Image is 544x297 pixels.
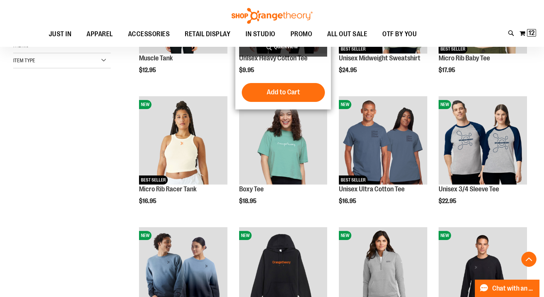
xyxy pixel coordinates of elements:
[135,92,231,224] div: product
[13,57,35,63] span: Item Type
[139,185,196,193] a: Micro Rib Racer Tank
[382,26,417,43] span: OTF BY YOU
[239,185,264,193] a: Boxy Tee
[239,198,258,205] span: $18.95
[139,231,151,240] span: NEW
[239,231,252,240] span: NEW
[439,54,490,62] a: Micro Rib Baby Tee
[139,67,157,74] span: $12.95
[139,100,151,109] span: NEW
[435,92,531,224] div: product
[439,96,527,185] img: Unisex 3/4 Sleeve Tee
[492,285,535,292] span: Chat with an Expert
[439,231,451,240] span: NEW
[128,26,170,43] span: ACCESSORIES
[339,96,427,186] a: Unisex Ultra Cotton TeeNEWBEST SELLER
[339,198,357,205] span: $16.95
[235,92,331,224] div: product
[291,26,312,43] span: PROMO
[521,252,536,267] button: Back To Top
[327,26,367,43] span: ALL OUT SALE
[239,96,328,186] a: Boxy TeeNEW
[139,198,158,205] span: $16.95
[339,185,405,193] a: Unisex Ultra Cotton Tee
[529,29,535,37] span: 12
[185,26,230,43] span: RETAIL DISPLAY
[267,88,300,96] span: Add to Cart
[87,26,113,43] span: APPAREL
[339,45,368,54] span: BEST SELLER
[239,96,328,185] img: Boxy Tee
[139,175,168,185] span: BEST SELLER
[339,96,427,185] img: Unisex Ultra Cotton Tee
[246,26,275,43] span: IN STUDIO
[339,175,368,185] span: BEST SELLER
[239,37,328,57] a: Quickview
[339,231,351,240] span: NEW
[242,83,325,102] button: Add to Cart
[139,96,227,185] img: Micro Rib Racer Tank
[439,198,457,205] span: $22.95
[439,45,467,54] span: BEST SELLER
[239,67,255,74] span: $9.95
[439,96,527,186] a: Unisex 3/4 Sleeve TeeNEW
[439,67,456,74] span: $17.95
[439,100,451,109] span: NEW
[239,54,308,62] a: Unisex Heavy Cotton Tee
[139,96,227,186] a: Micro Rib Racer TankNEWBEST SELLER
[49,26,72,43] span: JUST IN
[339,67,358,74] span: $24.95
[339,54,420,62] a: Unisex Midweight Sweatshirt
[439,185,499,193] a: Unisex 3/4 Sleeve Tee
[139,54,173,62] a: Muscle Tank
[230,8,314,24] img: Shop Orangetheory
[335,92,431,224] div: product
[475,280,540,297] button: Chat with an Expert
[339,100,351,109] span: NEW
